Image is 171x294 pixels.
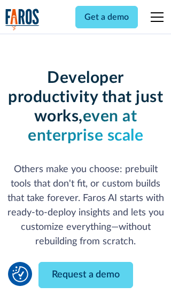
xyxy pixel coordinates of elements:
strong: even at enterprise scale [28,109,143,144]
div: menu [144,4,166,30]
p: Others make you choose: prebuilt tools that don't fit, or custom builds that take forever. Faros ... [5,163,166,249]
a: home [5,9,40,30]
img: Logo of the analytics and reporting company Faros. [5,9,40,30]
a: Get a demo [75,6,138,28]
a: Request a demo [38,262,133,288]
img: Revisit consent button [12,266,28,282]
button: Cookie Settings [12,266,28,282]
strong: Developer productivity that just works, [8,70,163,125]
